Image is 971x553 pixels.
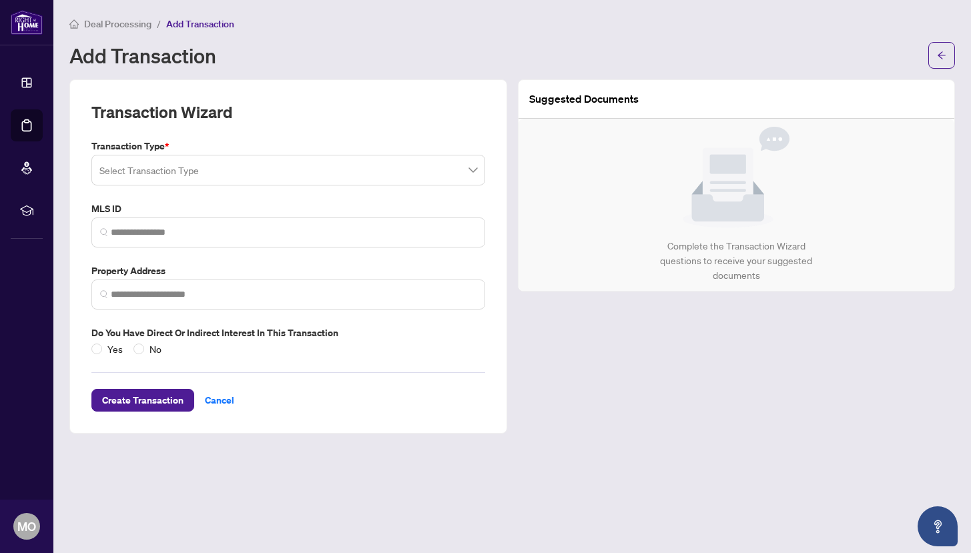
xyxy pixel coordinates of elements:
span: Yes [102,342,128,356]
button: Cancel [194,389,245,412]
label: Property Address [91,263,485,278]
button: Create Transaction [91,389,194,412]
span: No [144,342,167,356]
li: / [157,16,161,31]
span: Add Transaction [166,18,234,30]
button: Open asap [918,506,958,546]
label: MLS ID [91,201,485,216]
img: logo [11,10,43,35]
span: home [69,19,79,29]
article: Suggested Documents [529,91,639,107]
span: Create Transaction [102,390,184,411]
img: Null State Icon [683,127,789,228]
span: arrow-left [937,51,946,60]
label: Do you have direct or indirect interest in this transaction [91,326,485,340]
span: MO [17,517,36,536]
div: Complete the Transaction Wizard questions to receive your suggested documents [646,239,827,283]
span: Deal Processing [84,18,151,30]
span: Cancel [205,390,234,411]
h1: Add Transaction [69,45,216,66]
h2: Transaction Wizard [91,101,232,123]
label: Transaction Type [91,139,485,153]
img: search_icon [100,228,108,236]
img: search_icon [100,290,108,298]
